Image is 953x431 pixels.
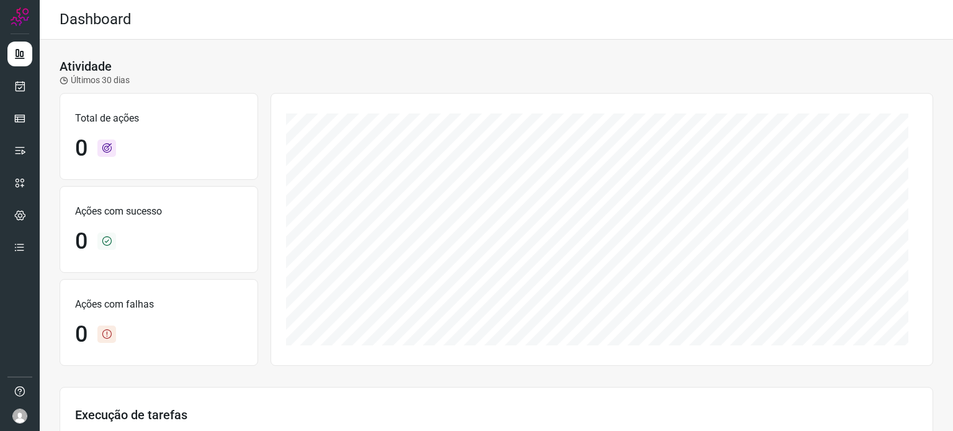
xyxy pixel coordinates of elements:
[75,407,918,422] h3: Execução de tarefas
[60,59,112,74] h3: Atividade
[75,135,87,162] h1: 0
[12,409,27,424] img: avatar-user-boy.jpg
[75,111,243,126] p: Total de ações
[11,7,29,26] img: Logo
[60,11,132,29] h2: Dashboard
[75,228,87,255] h1: 0
[75,321,87,348] h1: 0
[60,74,130,87] p: Últimos 30 dias
[75,204,243,219] p: Ações com sucesso
[75,297,243,312] p: Ações com falhas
